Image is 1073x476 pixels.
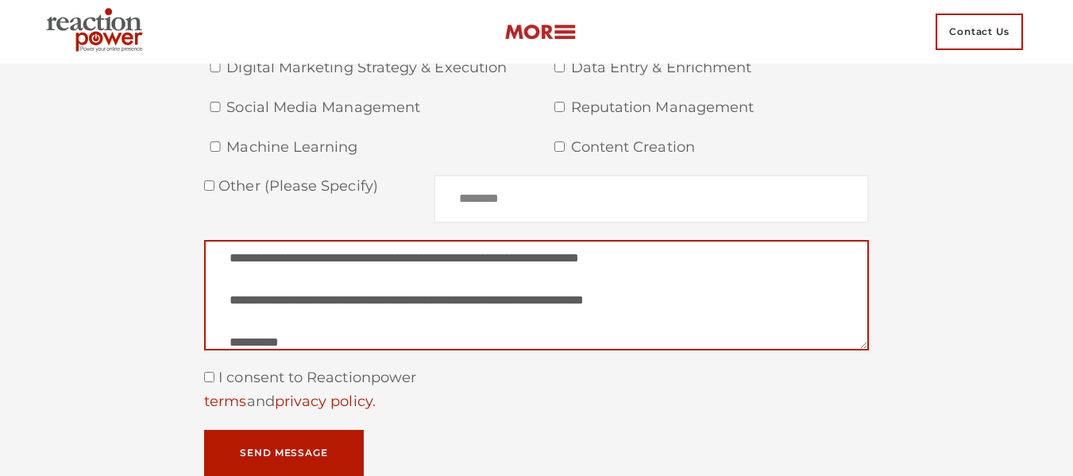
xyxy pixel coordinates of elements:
[214,177,378,195] span: Other (please specify)
[504,23,576,41] img: more-btn.png
[204,430,364,476] button: Send Message
[226,136,524,160] span: Machine Learning
[214,369,416,386] span: I consent to Reactionpower
[204,393,246,410] a: terms
[936,14,1023,50] span: Contact Us
[226,96,524,120] span: Social Media Management
[571,56,869,80] span: Data Entry & Enrichment
[226,56,524,80] span: Digital Marketing Strategy & Execution
[204,390,869,414] div: and
[571,96,869,120] span: Reputation Management
[240,448,328,458] span: Send Message
[571,136,869,160] span: Content Creation
[40,3,155,60] img: Executive Branding | Personal Branding Agency
[275,393,376,410] a: privacy policy.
